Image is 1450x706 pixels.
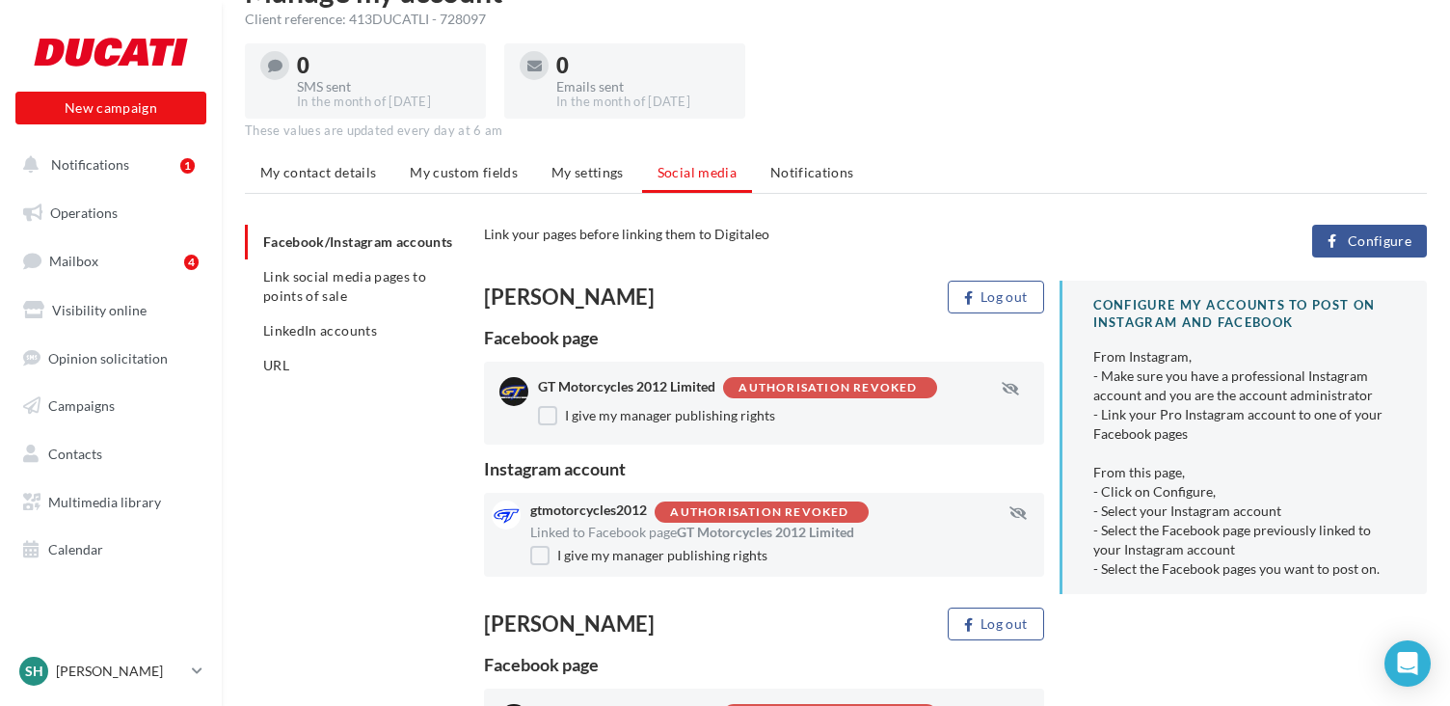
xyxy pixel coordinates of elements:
div: Authorisation revoked [738,382,917,394]
div: 0 [297,55,470,76]
span: Visibility online [52,302,147,318]
div: Instagram account [484,460,1043,477]
div: 0 [556,55,730,76]
div: Facebook page [484,656,1043,673]
div: These values are updated every day at 6 am [245,122,1427,140]
div: SMS sent [297,80,470,94]
span: Contacts [48,446,102,462]
span: LinkedIn accounts [263,322,377,339]
span: Campaigns [48,397,115,414]
p: [PERSON_NAME] [56,662,184,681]
a: Calendar [12,529,210,570]
span: My settings [551,164,624,180]
a: Campaigns [12,386,210,426]
span: Mailbox [49,253,98,269]
span: SH [25,662,43,681]
div: In the month of [DATE] [556,94,730,111]
label: I give my manager publishing rights [530,546,767,565]
div: In the month of [DATE] [297,94,470,111]
div: [PERSON_NAME] [484,613,756,635]
a: Mailbox4 [12,240,210,282]
a: SH [PERSON_NAME] [15,653,206,690]
span: My custom fields [410,164,518,180]
span: Notifications [51,156,129,173]
button: New campaign [15,92,206,124]
a: Visibility online [12,290,210,331]
div: 1 [180,158,195,174]
span: Calendar [48,541,103,557]
a: Opinion solicitation [12,339,210,379]
a: Contacts [12,434,210,475]
div: Linked to Facebook page [530,523,1035,542]
div: Authorisation revoked [670,506,848,519]
a: Multimedia library [12,482,210,523]
div: Facebook page [484,329,1043,346]
div: Emails sent [556,80,730,94]
div: [PERSON_NAME] [484,286,756,308]
span: gtmotorcycles2012 [530,502,647,518]
span: Multimedia library [48,494,161,510]
div: From Instagram, - Make sure you have a professional Instagram account and you are the account adm... [1093,347,1396,579]
span: Opinion solicitation [48,349,168,366]
span: Operations [50,204,118,221]
button: Configure [1312,225,1427,258]
div: CONFIGURE MY ACCOUNTS TO POST on Instagram and Facebook [1093,296,1396,332]
a: Operations [12,193,210,233]
label: I give my manager publishing rights [538,406,775,425]
span: Notifications [770,164,854,180]
div: Open Intercom Messenger [1384,640,1431,687]
div: Client reference: 413DUCATLI - 728097 [245,10,1427,29]
span: Link your pages before linking them to Digitaleo [484,226,769,242]
button: Notifications 1 [12,145,202,185]
div: 4 [184,255,199,270]
span: Link social media pages to points of sale [263,268,426,304]
span: My contact details [260,164,376,180]
button: Log out [948,608,1044,640]
span: GT Motorcycles 2012 Limited [677,524,854,540]
span: GT Motorcycles 2012 Limited [538,378,715,394]
span: URL [263,357,289,373]
span: Configure [1348,233,1411,249]
button: Log out [948,281,1044,313]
